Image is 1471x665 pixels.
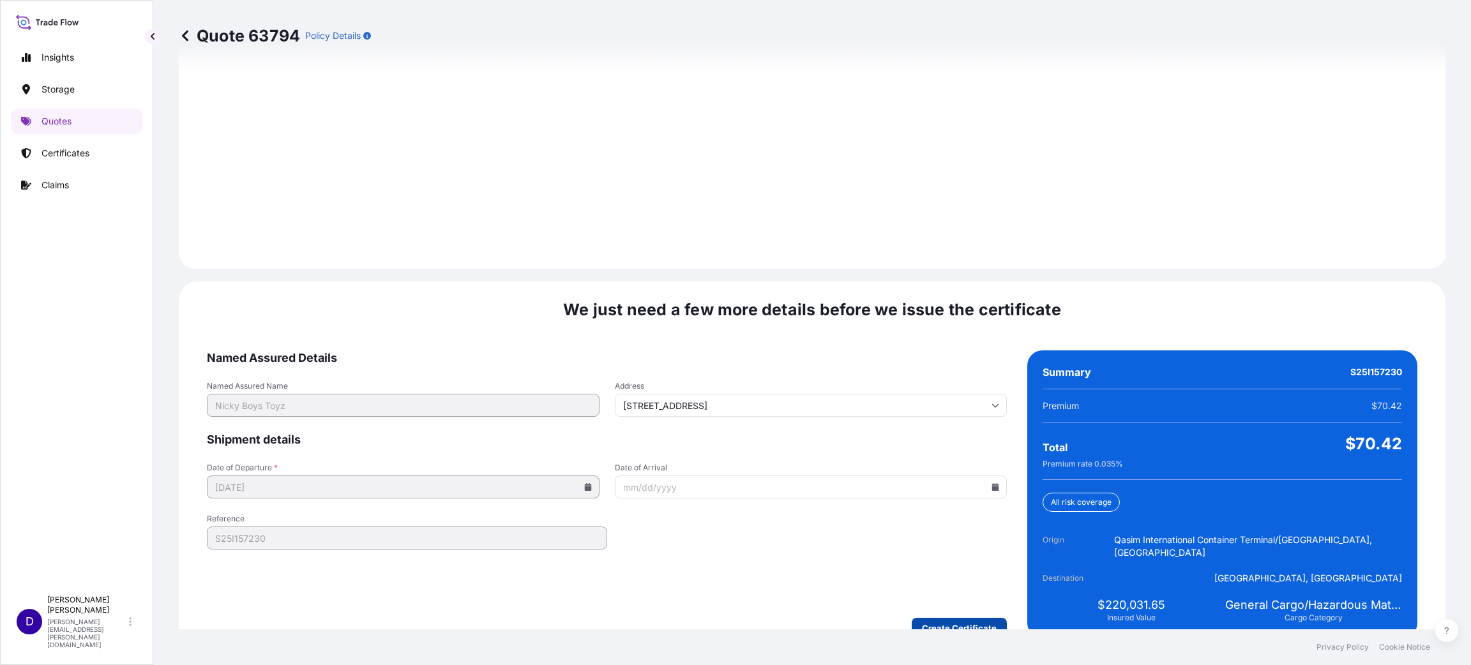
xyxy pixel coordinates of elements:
[1043,441,1067,454] span: Total
[41,179,69,191] p: Claims
[41,147,89,160] p: Certificates
[922,622,997,634] p: Create Certificate
[615,463,1007,473] span: Date of Arrival
[11,108,142,134] a: Quotes
[1379,642,1430,652] a: Cookie Notice
[179,26,300,46] p: Quote 63794
[207,514,607,524] span: Reference
[563,299,1061,320] span: We just need a few more details before we issue the certificate
[207,350,1007,366] span: Named Assured Details
[1225,597,1402,613] span: General Cargo/Hazardous Material
[1043,493,1120,512] div: All risk coverage
[1316,642,1369,652] a: Privacy Policy
[11,140,142,166] a: Certificates
[615,475,1007,498] input: mm/dd/yyyy
[1285,613,1343,623] span: Cargo Category
[1214,572,1402,585] span: [GEOGRAPHIC_DATA], [GEOGRAPHIC_DATA]
[1043,534,1114,559] span: Origin
[1107,613,1156,623] span: Insured Value
[1114,534,1402,559] span: Qasim International Container Terminal/[GEOGRAPHIC_DATA], [GEOGRAPHIC_DATA]
[207,527,607,549] input: Your internal reference
[47,618,126,648] p: [PERSON_NAME][EMAIL_ADDRESS][PERSON_NAME][DOMAIN_NAME]
[1043,400,1079,412] span: Premium
[1043,459,1123,469] span: Premium rate 0.035 %
[1098,597,1165,613] span: $220,031.65
[1043,366,1091,378] span: Summary
[47,595,126,615] p: [PERSON_NAME] [PERSON_NAME]
[41,115,72,128] p: Quotes
[912,618,1007,638] button: Create Certificate
[11,77,142,102] a: Storage
[1345,433,1402,454] span: $70.42
[11,172,142,198] a: Claims
[1043,572,1114,585] span: Destination
[41,83,75,96] p: Storage
[207,475,600,498] input: mm/dd/yyyy
[1350,366,1402,378] span: S25I157230
[41,51,74,64] p: Insights
[615,381,1007,391] span: Address
[207,381,600,391] span: Named Assured Name
[1371,400,1402,412] span: $70.42
[615,394,1007,417] input: Cargo owner address
[11,45,142,70] a: Insights
[207,432,1007,447] span: Shipment details
[26,615,34,628] span: D
[305,29,361,42] p: Policy Details
[207,463,600,473] span: Date of Departure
